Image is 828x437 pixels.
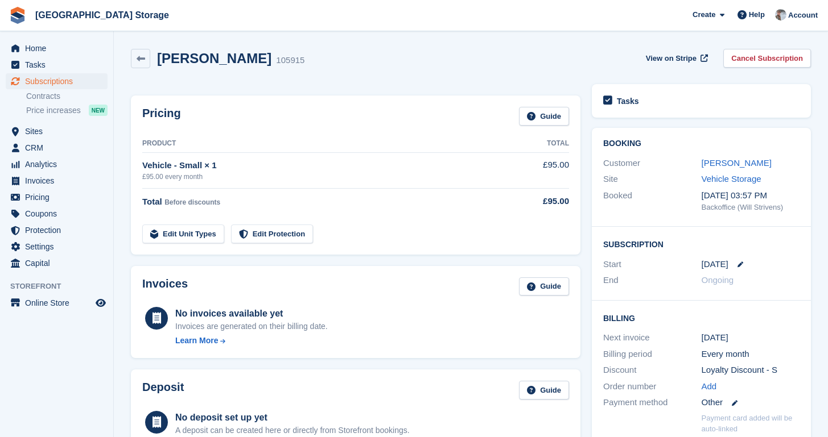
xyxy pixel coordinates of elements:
h2: Deposit [142,381,184,399]
a: menu [6,222,108,238]
a: View on Stripe [641,49,710,68]
th: Product [142,135,513,153]
a: Preview store [94,296,108,310]
span: Invoices [25,173,93,189]
span: Tasks [25,57,93,73]
a: Edit Unit Types [142,224,224,243]
div: Discount [603,364,702,377]
a: Contracts [26,91,108,102]
div: Other [702,396,800,409]
div: Next invoice [603,331,702,344]
a: Vehicle Storage [702,174,761,184]
div: Order number [603,380,702,393]
span: Total [142,197,162,206]
a: menu [6,239,108,255]
span: Help [749,9,765,20]
a: [PERSON_NAME] [702,158,772,168]
h2: Subscription [603,238,800,249]
div: [DATE] [702,331,800,344]
h2: Billing [603,312,800,323]
a: Cancel Subscription [723,49,811,68]
div: Backoffice (Will Strivens) [702,202,800,213]
a: menu [6,123,108,139]
h2: Tasks [617,96,639,106]
span: Pricing [25,189,93,205]
a: Price increases NEW [26,104,108,116]
span: Settings [25,239,93,255]
div: Start [603,258,702,271]
div: End [603,274,702,287]
a: Guide [519,381,569,399]
div: Booked [603,189,702,213]
span: Price increases [26,105,81,116]
p: A deposit can be created here or directly from Storefront bookings. [175,424,410,436]
span: View on Stripe [646,53,697,64]
a: menu [6,173,108,189]
div: Every month [702,348,800,361]
span: Create [693,9,715,20]
td: £95.00 [513,152,569,188]
span: Analytics [25,156,93,172]
a: Edit Protection [231,224,313,243]
a: menu [6,295,108,311]
span: Subscriptions [25,73,93,89]
div: Invoices are generated on their billing date. [175,321,328,332]
span: Account [788,10,818,21]
a: menu [6,156,108,172]
th: Total [513,135,569,153]
div: NEW [89,105,108,116]
a: Learn More [175,335,328,347]
div: No deposit set up yet [175,411,410,424]
h2: Invoices [142,277,188,296]
span: Storefront [10,281,113,292]
div: Payment method [603,396,702,409]
div: 105915 [276,54,304,67]
span: Ongoing [702,275,734,285]
time: 2025-10-05 00:00:00 UTC [702,258,728,271]
a: menu [6,40,108,56]
div: [DATE] 03:57 PM [702,189,800,202]
a: Guide [519,107,569,126]
h2: [PERSON_NAME] [157,51,271,66]
div: Site [603,173,702,186]
div: No invoices available yet [175,307,328,321]
img: stora-icon-8386f47178a22dfd0bd8f6a31ec36ba5ce8667c1dd55bd0f319d3a0aa187defe.svg [9,7,26,24]
div: £95.00 every month [142,172,513,182]
a: menu [6,189,108,205]
div: Loyalty Discount - S [702,364,800,377]
div: Learn More [175,335,218,347]
p: Payment card added will be auto-linked [702,413,800,435]
a: menu [6,140,108,156]
a: [GEOGRAPHIC_DATA] Storage [31,6,174,24]
span: Capital [25,255,93,271]
span: Online Store [25,295,93,311]
span: Protection [25,222,93,238]
h2: Booking [603,139,800,148]
a: menu [6,73,108,89]
a: menu [6,206,108,222]
span: Before discounts [164,198,220,206]
span: Home [25,40,93,56]
img: Will Strivens [775,9,786,20]
a: Guide [519,277,569,296]
div: Billing period [603,348,702,361]
a: menu [6,255,108,271]
span: CRM [25,140,93,156]
a: Add [702,380,717,393]
div: Vehicle - Small × 1 [142,159,513,172]
a: menu [6,57,108,73]
div: Customer [603,157,702,170]
h2: Pricing [142,107,181,126]
span: Coupons [25,206,93,222]
span: Sites [25,123,93,139]
div: £95.00 [513,195,569,208]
